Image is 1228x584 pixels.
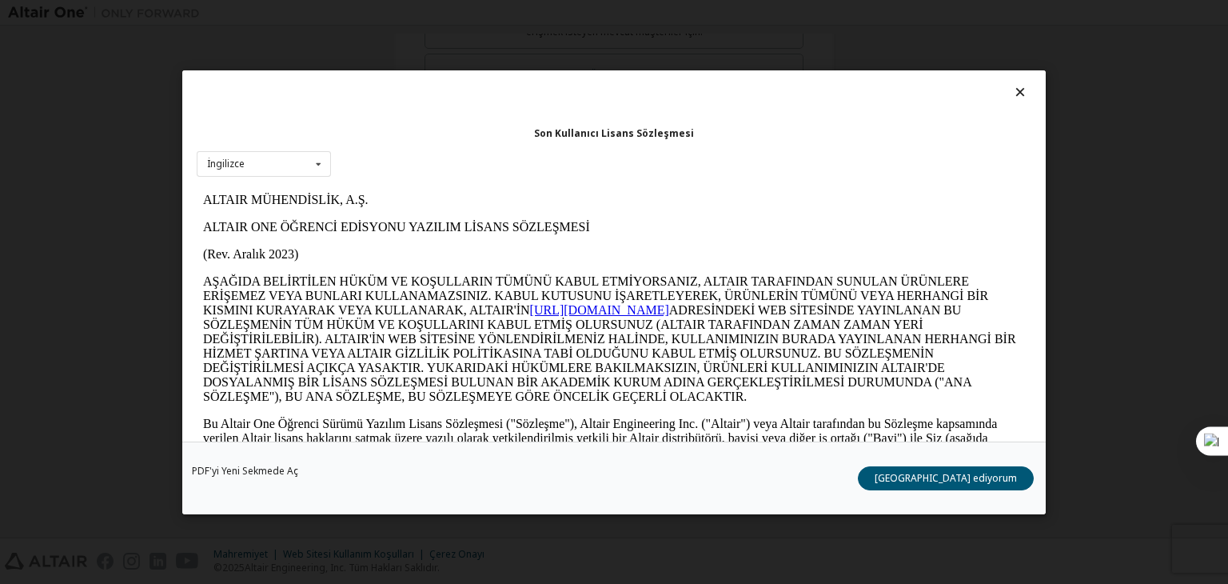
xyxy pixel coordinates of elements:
a: PDF'yi Yeni Sekmede Aç [192,466,298,476]
button: [GEOGRAPHIC_DATA] ediyorum [858,466,1034,490]
font: Bu Altair One Öğrenci Sürümü Yazılım Lisans Sözleşmesi ("Sözleşme"), Altair Engineering Inc. ("Al... [6,230,810,302]
font: (Rev. Aralık 2023) [6,61,102,74]
font: İngilizce [207,157,245,170]
font: Son Kullanıcı Lisans Sözleşmesi [534,126,694,139]
font: ALTAIR MÜHENDİSLİK, A.Ş. [6,6,172,20]
a: [URL][DOMAIN_NAME] [333,117,472,130]
font: ALTAIR ONE ÖĞRENCİ EDİSYONU YAZILIM LİSANS SÖZLEŞMESİ [6,34,393,47]
font: PDF'yi Yeni Sekmede Aç [192,464,298,478]
font: [GEOGRAPHIC_DATA] ediyorum [875,471,1017,485]
font: ADRESİNDEKİ WEB SİTESİNDE YAYINLANAN BU SÖZLEŞMENİN TÜM HÜKÜM VE KOŞULLARINI KABUL ETMİŞ OLURSUNU... [6,117,819,217]
font: AŞAĞIDA BELİRTİLEN HÜKÜM VE KOŞULLARIN TÜMÜNÜ KABUL ETMİYORSANIZ, ALTAIR TARAFINDAN SUNULAN ÜRÜNL... [6,88,791,130]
